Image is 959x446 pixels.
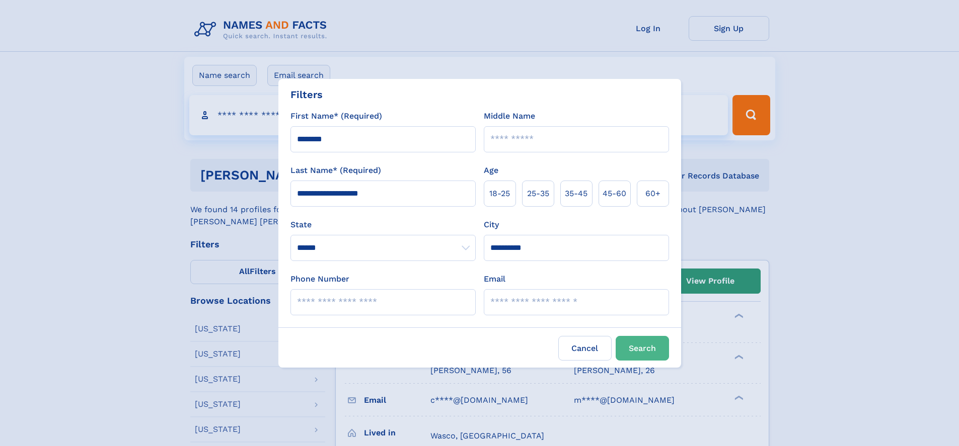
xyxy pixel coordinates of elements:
[290,219,476,231] label: State
[603,188,626,200] span: 45‑60
[484,164,498,176] label: Age
[616,336,669,361] button: Search
[290,87,323,102] div: Filters
[484,219,499,231] label: City
[527,188,549,200] span: 25‑35
[484,110,535,122] label: Middle Name
[558,336,612,361] label: Cancel
[290,164,381,176] label: Last Name* (Required)
[565,188,587,200] span: 35‑45
[645,188,660,200] span: 60+
[489,188,510,200] span: 18‑25
[290,273,349,285] label: Phone Number
[290,110,382,122] label: First Name* (Required)
[484,273,505,285] label: Email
